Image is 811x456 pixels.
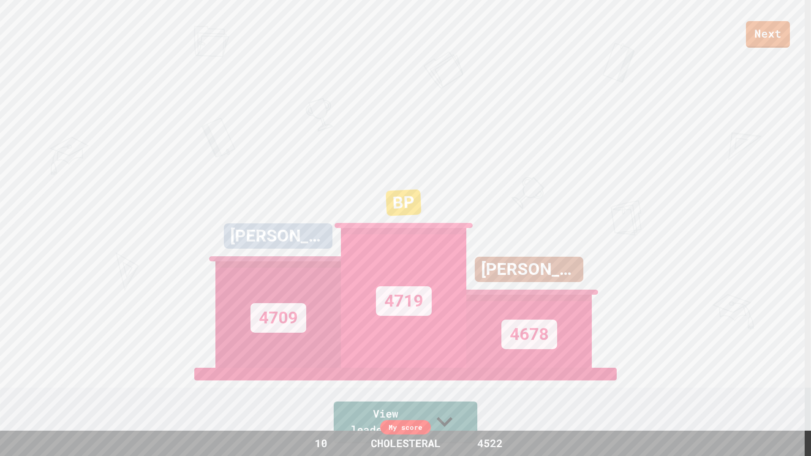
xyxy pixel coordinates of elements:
div: 4719 [376,286,432,316]
div: 4709 [250,303,306,333]
div: 10 [289,435,353,451]
div: BP [386,189,422,216]
div: CHOLESTERAL [362,435,449,451]
div: 4522 [458,435,522,451]
a: View leaderboard [334,402,477,443]
div: [PERSON_NAME] [224,223,332,249]
div: [PERSON_NAME] [475,257,583,282]
a: Next [746,21,790,48]
div: My score [380,420,431,434]
div: 4678 [501,320,557,349]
